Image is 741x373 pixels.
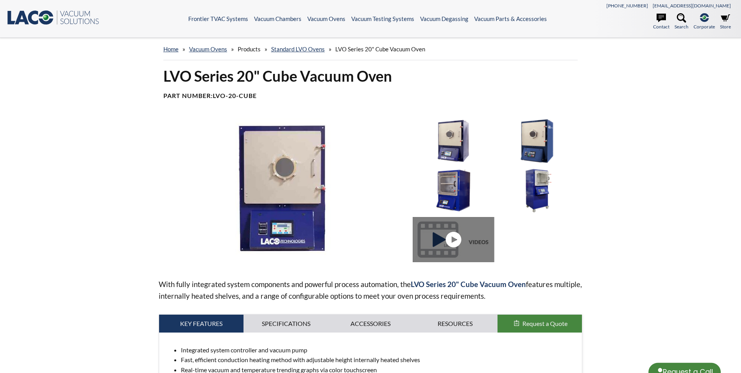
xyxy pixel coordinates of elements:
a: Vacuum Degassing [420,15,468,22]
li: Integrated system controller and vacuum pump [181,345,576,355]
img: Vacuum Oven Cube, front view [498,119,578,164]
span: Products [238,46,261,53]
a: Accessories [328,315,413,333]
a: [PHONE_NUMBER] [606,3,648,9]
a: Specifications [243,315,328,333]
h1: LVO Series 20" Cube Vacuum Oven [163,67,578,86]
img: Vacuum Oven Cube Aluminum Door, right side angle view [413,119,494,164]
button: Request a Quote [498,315,582,333]
a: Vacuum Testing Systems [351,15,414,22]
a: Vacuum Chambers [254,15,301,22]
a: Vacuum Parts & Accessories [474,15,547,22]
b: LVO-20-Cube [213,92,257,99]
a: Frontier TVAC Systems [188,15,248,22]
a: Standard LVO Ovens [271,46,325,53]
span: Request a Quote [522,320,568,327]
img: Vacuum Oven Cube with Acrylic Door, left side angle view [498,168,578,213]
a: Resources [413,315,498,333]
strong: LVO Series 20" Cube Vacuum Oven [411,280,526,289]
span: LVO Series 20" Cube Vacuum Oven [335,46,425,53]
a: Key Features [159,315,244,333]
a: Vacuum Ovens [307,15,345,22]
img: Vacuum Oven Benchtop Cube with Acrylic Door, side view [413,168,494,213]
a: Vacuum Ovens [189,46,227,53]
a: Contact [653,13,669,30]
img: Vacuum Oven Cube Front Aluminum Door, front view [159,119,407,258]
h4: Part Number: [163,92,578,100]
a: Search [674,13,688,30]
span: Corporate [694,23,715,30]
div: » » » » [163,38,578,60]
a: Store [720,13,731,30]
a: [EMAIL_ADDRESS][DOMAIN_NAME] [653,3,731,9]
li: Fast, efficient conduction heating method with adjustable height internally heated shelves [181,355,576,365]
a: home [163,46,179,53]
p: With fully integrated system components and powerful process automation, the features multiple, i... [159,278,583,302]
